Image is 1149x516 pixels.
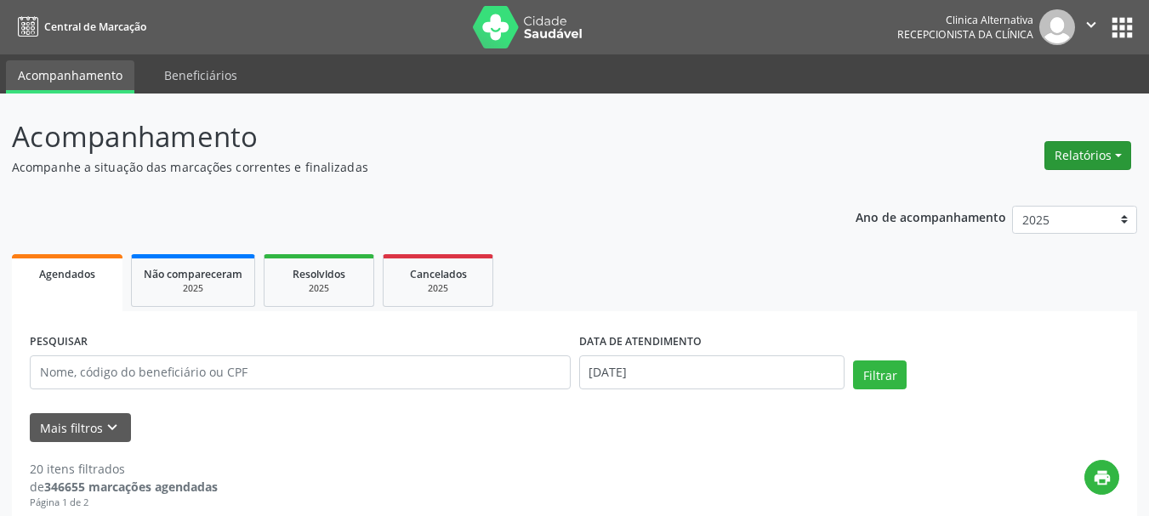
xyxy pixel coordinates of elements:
[1075,9,1107,45] button: 
[395,282,481,295] div: 2025
[276,282,361,295] div: 2025
[1107,13,1137,43] button: apps
[39,267,95,281] span: Agendados
[1084,460,1119,495] button: print
[12,13,146,41] a: Central de Marcação
[12,158,799,176] p: Acompanhe a situação das marcações correntes e finalizadas
[579,329,702,355] label: DATA DE ATENDIMENTO
[897,13,1033,27] div: Clinica Alternativa
[1039,9,1075,45] img: img
[30,413,131,443] button: Mais filtroskeyboard_arrow_down
[30,496,218,510] div: Página 1 de 2
[853,360,907,389] button: Filtrar
[897,27,1033,42] span: Recepcionista da clínica
[30,460,218,478] div: 20 itens filtrados
[30,329,88,355] label: PESQUISAR
[293,267,345,281] span: Resolvidos
[144,282,242,295] div: 2025
[1044,141,1131,170] button: Relatórios
[856,206,1006,227] p: Ano de acompanhamento
[579,355,845,389] input: Selecione um intervalo
[152,60,249,90] a: Beneficiários
[103,418,122,437] i: keyboard_arrow_down
[30,355,571,389] input: Nome, código do beneficiário ou CPF
[410,267,467,281] span: Cancelados
[30,478,218,496] div: de
[1093,468,1112,487] i: print
[144,267,242,281] span: Não compareceram
[6,60,134,94] a: Acompanhamento
[1082,15,1101,34] i: 
[44,20,146,34] span: Central de Marcação
[12,116,799,158] p: Acompanhamento
[44,479,218,495] strong: 346655 marcações agendadas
